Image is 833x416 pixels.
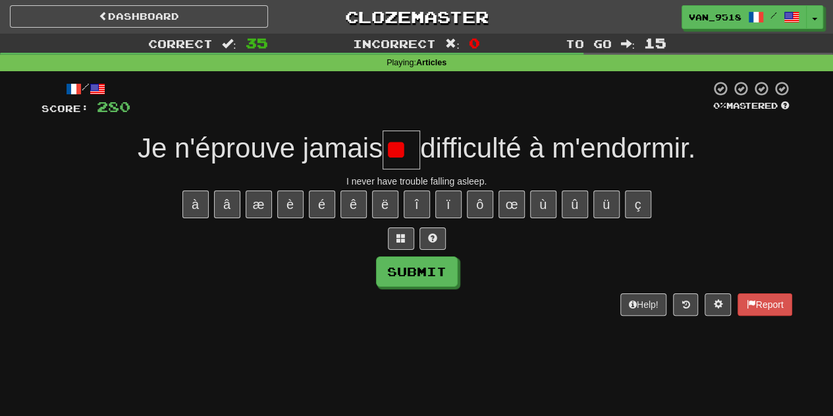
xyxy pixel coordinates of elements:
span: / [770,11,777,20]
span: Je n'éprouve jamais [138,133,383,163]
button: ù [530,191,556,218]
button: æ [246,191,272,218]
button: ê [340,191,367,218]
button: œ [498,191,525,218]
button: à [182,191,209,218]
button: Round history (alt+y) [673,293,698,316]
button: é [309,191,335,218]
span: 35 [246,35,268,51]
span: 0 [469,35,480,51]
span: 0 % [713,100,726,111]
a: Clozemaster [288,5,546,28]
a: Dashboard [10,5,268,28]
span: difficulté à m'endormir. [420,133,695,163]
button: Single letter hint - you only get 1 per sentence and score half the points! alt+h [419,227,446,250]
div: Mastered [711,100,792,112]
button: Report [738,293,792,316]
div: I never have trouble falling asleep. [41,175,792,188]
button: ë [372,191,398,218]
span: Incorrect [353,37,436,50]
span: Van_9518 [689,11,741,23]
button: ï [435,191,462,218]
button: û [562,191,588,218]
span: : [222,38,236,49]
button: ç [625,191,651,218]
button: ü [593,191,620,218]
button: è [277,191,304,218]
button: â [214,191,240,218]
span: Correct [148,37,213,50]
span: : [445,38,460,49]
a: Van_9518 / [682,5,807,29]
span: To go [565,37,611,50]
span: 280 [97,98,130,115]
button: Switch sentence to multiple choice alt+p [388,227,414,250]
button: ô [467,191,493,218]
span: Score: [41,103,89,114]
button: î [404,191,430,218]
span: : [620,38,635,49]
button: Submit [376,256,458,287]
span: 15 [644,35,666,51]
strong: Articles [416,58,446,67]
button: Help! [620,293,667,316]
div: / [41,80,130,97]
